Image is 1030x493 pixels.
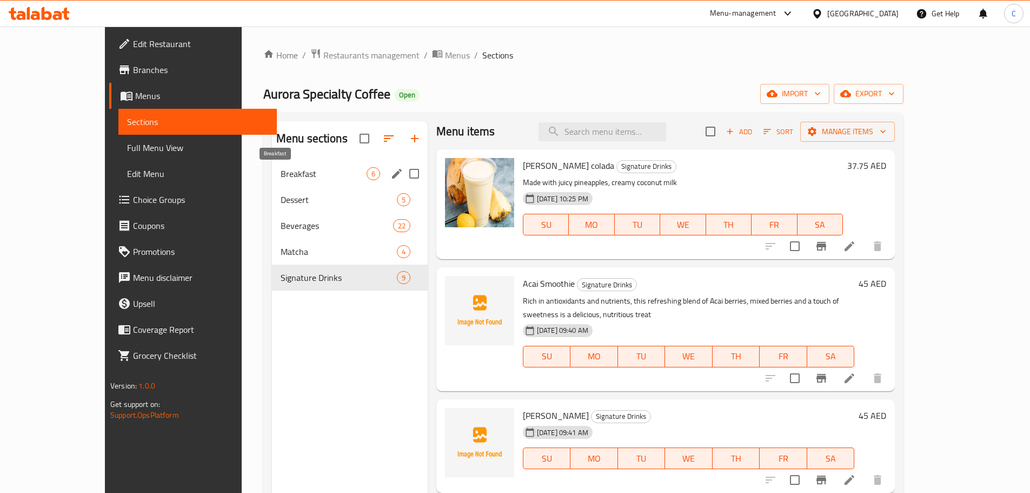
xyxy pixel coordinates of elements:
nav: breadcrumb [263,48,903,62]
span: Get support on: [110,397,160,411]
span: Select all sections [353,127,376,150]
span: TH [717,349,755,364]
span: WE [669,451,708,466]
span: Full Menu View [127,141,268,154]
button: delete [865,467,891,493]
span: 5 [397,195,410,205]
span: Edit Menu [127,167,268,180]
span: Restaurants management [323,49,420,62]
span: [DATE] 09:40 AM [533,325,593,336]
span: Coverage Report [133,323,268,336]
button: Add [722,123,756,140]
span: TU [622,349,661,364]
span: TU [622,451,661,466]
span: Add [725,126,754,138]
button: delete [865,365,891,391]
a: Menus [109,83,277,109]
span: export [842,87,895,101]
button: FR [752,214,797,235]
span: TH [710,217,747,233]
button: SU [523,214,569,235]
h6: 45 AED [859,408,886,423]
button: FR [760,346,807,367]
span: [PERSON_NAME] colada [523,157,614,174]
button: SA [798,214,843,235]
button: Branch-specific-item [808,233,834,259]
img: Acai Smoothie [445,276,514,345]
a: Edit menu item [843,240,856,253]
a: Edit Menu [118,161,277,187]
img: Aurora Frappe [445,408,514,477]
h6: 45 AED [859,276,886,291]
button: WE [660,214,706,235]
span: Menu disclaimer [133,271,268,284]
button: MO [570,448,617,469]
div: Matcha4 [272,239,428,265]
a: Restaurants management [310,48,420,62]
span: MO [573,217,610,233]
a: Edit menu item [843,372,856,385]
span: [DATE] 09:41 AM [533,428,593,438]
div: Beverages [281,219,393,232]
button: WE [665,346,712,367]
button: SU [523,448,570,469]
span: Select to update [783,367,806,390]
span: WE [664,217,701,233]
div: Open [395,89,420,102]
div: Beverages22 [272,213,428,239]
span: FR [756,217,793,233]
div: Menu-management [710,7,776,20]
span: SA [812,451,850,466]
button: Add section [402,126,428,152]
span: C [1012,8,1016,19]
button: TU [618,346,665,367]
span: import [769,87,821,101]
span: Sections [482,49,513,62]
button: SA [807,346,854,367]
span: Signature Drinks [577,279,636,291]
span: [DATE] 10:25 PM [533,194,593,204]
span: TH [717,451,755,466]
span: FR [764,451,802,466]
span: TU [619,217,656,233]
span: 4 [397,247,410,257]
div: items [393,219,410,232]
button: SU [523,346,570,367]
a: Promotions [109,239,277,265]
span: 1.0.0 [138,379,155,393]
button: TU [615,214,660,235]
span: Version: [110,379,137,393]
span: Grocery Checklist [133,349,268,362]
span: Add item [722,123,756,140]
a: Choice Groups [109,187,277,213]
span: SA [812,349,850,364]
span: Signature Drinks [617,160,676,173]
span: Edit Restaurant [133,37,268,50]
span: Sort [763,126,793,138]
span: Sort sections [376,126,402,152]
span: SU [528,349,566,364]
div: [GEOGRAPHIC_DATA] [827,8,899,19]
div: Signature Drinks [591,410,651,423]
button: Branch-specific-item [808,467,834,493]
span: 9 [397,273,410,283]
span: FR [764,349,802,364]
span: Breakfast [281,167,367,180]
input: search [539,122,666,141]
div: Signature Drinks [616,160,676,173]
a: Coupons [109,213,277,239]
button: import [760,84,829,104]
span: Signature Drinks [592,410,650,423]
button: MO [569,214,614,235]
span: MO [575,451,613,466]
h6: 37.75 AED [847,158,886,173]
span: Signature Drinks [281,271,397,284]
span: Dessert [281,193,397,206]
span: Branches [133,63,268,76]
span: Menus [135,89,268,102]
p: Rich in antioxidants and nutrients, this refreshing blend of Acai berries, mixed berries and a to... [523,294,854,321]
span: 6 [367,169,380,179]
button: Branch-specific-item [808,365,834,391]
span: SU [528,451,566,466]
